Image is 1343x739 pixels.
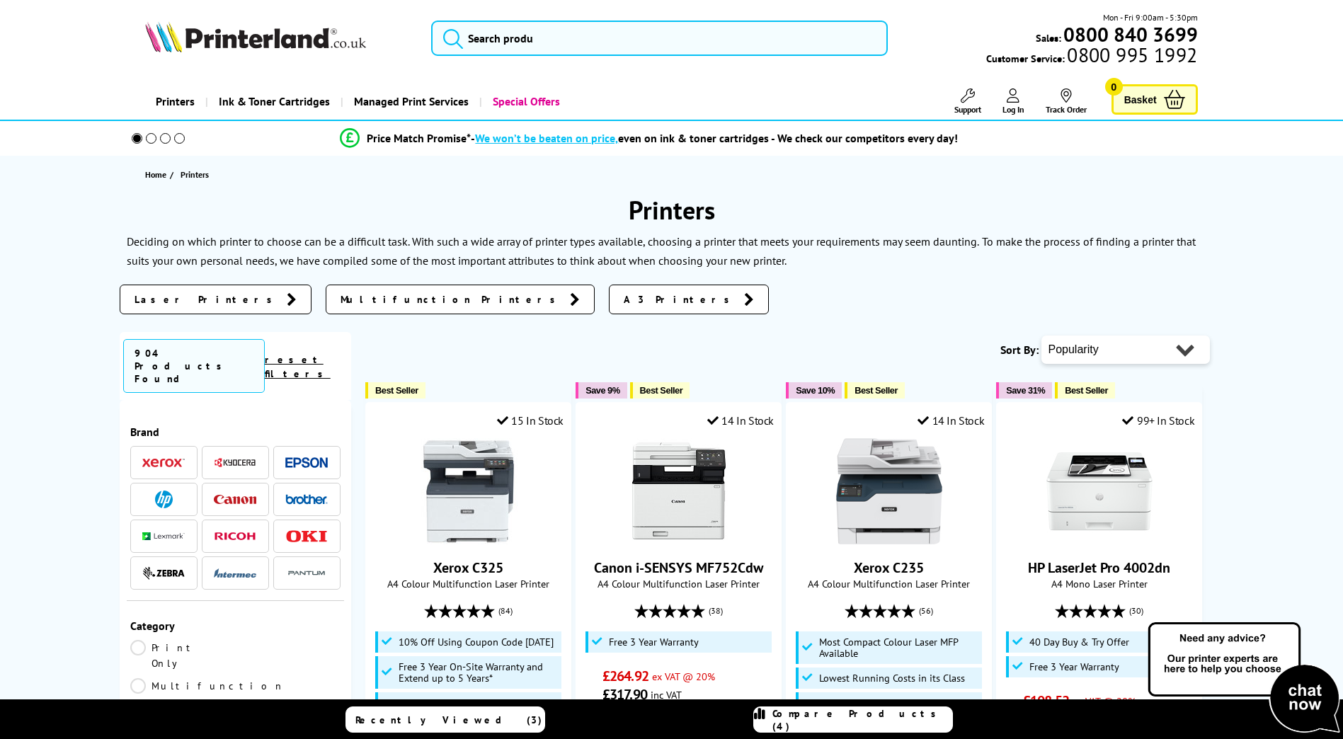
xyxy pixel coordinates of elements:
[399,697,559,720] span: Ships with 1.5K Black and 1K CMY Toner Cartridges*
[1036,31,1061,45] span: Sales:
[918,413,984,428] div: 14 In Stock
[145,21,413,55] a: Printerland Logo
[355,714,542,726] span: Recently Viewed (3)
[285,494,328,504] img: Brother
[341,292,563,307] span: Multifunction Printers
[341,84,479,120] a: Managed Print Services
[1065,48,1197,62] span: 0800 995 1992
[1029,636,1129,648] span: 40 Day Buy & Try Offer
[585,385,619,396] span: Save 9%
[1103,11,1198,24] span: Mon - Fri 9:00am - 5:30pm
[285,530,328,542] img: OKI
[854,558,924,577] a: Xerox C235
[120,285,312,314] a: Laser Printers
[142,491,185,508] a: HP
[130,425,341,439] div: Brand
[1061,28,1198,41] a: 0800 840 3699
[142,454,185,471] a: Xerox
[285,565,328,582] img: Pantum
[845,382,905,399] button: Best Seller
[1055,382,1115,399] button: Best Seller
[120,193,1224,227] h1: Printers
[214,457,256,468] img: Kyocera
[1002,88,1024,115] a: Log In
[142,527,185,545] a: Lexmark
[640,385,683,396] span: Best Seller
[135,292,280,307] span: Laser Printers
[836,438,942,544] img: Xerox C235
[373,577,564,590] span: A4 Colour Multifunction Laser Printer
[707,413,774,428] div: 14 In Stock
[145,84,205,120] a: Printers
[602,685,647,704] span: £317.90
[1028,558,1170,577] a: HP LaserJet Pro 4002dn
[285,491,328,508] a: Brother
[602,667,648,685] span: £264.92
[1122,413,1194,428] div: 99+ In Stock
[855,385,898,396] span: Best Seller
[1004,577,1194,590] span: A4 Mono Laser Printer
[583,577,774,590] span: A4 Colour Multifunction Laser Printer
[142,564,185,582] a: Zebra
[497,413,564,428] div: 15 In Stock
[819,697,979,720] span: Free 3 Year On-Site Warranty and Extend up to 5 Years*
[127,234,1196,268] p: To make the process of finding a printer that suits your own personal needs, we have compiled som...
[626,438,732,544] img: Canon i-SENSYS MF752Cdw
[609,285,769,314] a: A3 Printers
[130,640,236,671] a: Print Only
[630,382,690,399] button: Best Seller
[819,672,965,684] span: Lowest Running Costs in its Class
[145,21,366,52] img: Printerland Logo
[475,131,618,145] span: We won’t be beaten on price,
[954,88,981,115] a: Support
[265,353,331,380] a: reset filters
[1006,385,1045,396] span: Save 31%
[753,706,953,733] a: Compare Products (4)
[954,104,981,115] span: Support
[772,707,952,733] span: Compare Products (4)
[498,597,513,624] span: (84)
[1073,694,1136,708] span: ex VAT @ 20%
[130,619,341,633] div: Category
[285,564,328,582] a: Pantum
[416,533,522,547] a: Xerox C325
[1063,21,1198,47] b: 0800 840 3699
[651,688,682,701] span: inc VAT
[285,454,328,471] a: Epson
[1046,438,1153,544] img: HP LaserJet Pro 4002dn
[285,527,328,545] a: OKI
[326,285,595,314] a: Multifunction Printers
[1046,533,1153,547] a: HP LaserJet Pro 4002dn
[626,533,732,547] a: Canon i-SENSYS MF752Cdw
[205,84,341,120] a: Ink & Toner Cartridges
[986,48,1197,65] span: Customer Service:
[1029,661,1119,672] span: Free 3 Year Warranty
[1000,343,1039,357] span: Sort By:
[155,491,173,508] img: HP
[127,234,979,248] p: Deciding on which printer to choose can be a difficult task. With such a wide array of printer ty...
[836,533,942,547] a: Xerox C235
[1124,90,1157,109] span: Basket
[431,21,888,56] input: Search produ
[130,678,285,694] a: Multifunction
[214,495,256,504] img: Canon
[142,532,185,541] img: Lexmark
[145,167,170,182] a: Home
[433,558,503,577] a: Xerox C325
[142,566,185,580] img: Zebra
[471,131,958,145] div: - even on ink & toner cartridges - We check our competitors every day!
[214,532,256,540] img: Ricoh
[181,169,209,180] span: Printers
[399,636,554,648] span: 10% Off Using Coupon Code [DATE]
[345,706,545,733] a: Recently Viewed (3)
[594,558,763,577] a: Canon i-SENSYS MF752Cdw
[709,597,723,624] span: (38)
[123,339,265,393] span: 904 Products Found
[1105,78,1123,96] span: 0
[819,636,979,659] span: Most Compact Colour Laser MFP Available
[142,458,185,468] img: Xerox
[375,385,418,396] span: Best Seller
[1065,385,1108,396] span: Best Seller
[919,597,933,624] span: (56)
[786,382,842,399] button: Save 10%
